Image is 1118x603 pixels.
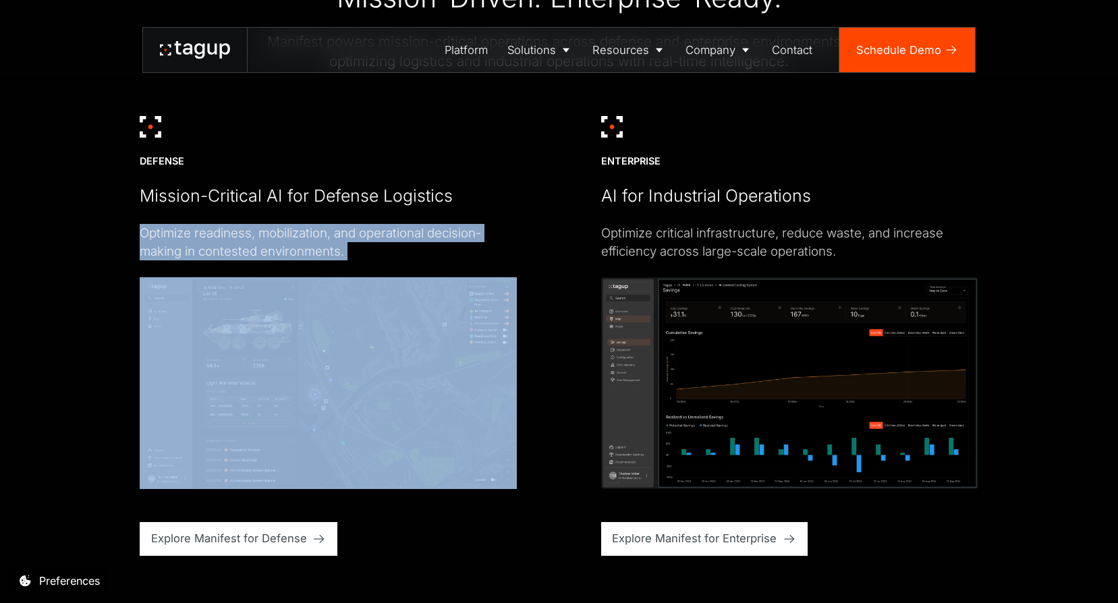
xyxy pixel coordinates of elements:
div: Preferences [39,573,100,589]
div: Optimize critical infrastructure, reduce waste, and increase efficiency across large-scale operat... [601,224,978,260]
div: Solutions [507,42,556,59]
div: Platform [445,42,488,59]
div: DEFENSE [140,154,184,168]
a: Solutions [498,28,583,72]
div: Company [686,42,735,59]
a: Contact [762,28,822,72]
div: Contact [772,42,812,59]
div: Optimize readiness, mobilization, and operational decision-making in contested environments. [140,224,517,260]
a: Explore Manifest for Enterprise [601,522,808,556]
div: Mission-Critical AI for Defense Logistics [140,185,453,207]
div: Resources [592,42,649,59]
a: Explore Manifest for Defense [140,522,337,556]
div: Explore Manifest for Defense [151,530,307,547]
a: Company [676,28,762,72]
a: Schedule Demo [839,28,975,72]
div: Schedule Demo [856,42,941,59]
div: Explore Manifest for Enterprise [612,530,777,547]
a: Platform [435,28,498,72]
a: Resources [583,28,676,72]
div: AI for Industrial Operations [601,185,811,207]
div: ENTERPRISE [601,154,661,168]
